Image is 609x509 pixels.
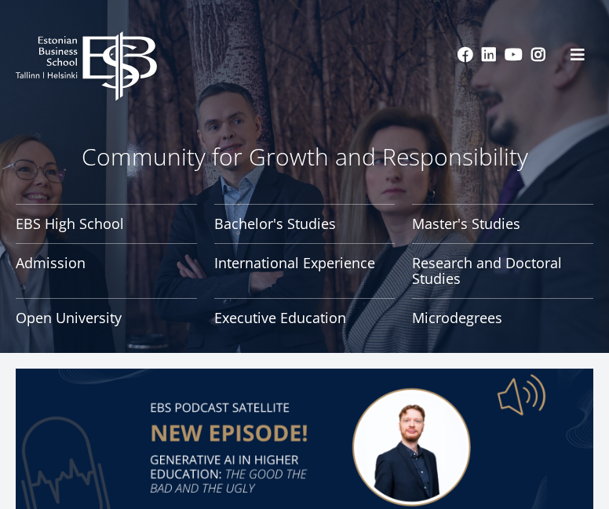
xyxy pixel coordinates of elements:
[16,298,197,337] a: Open University
[531,47,546,63] a: Instagram
[412,243,593,298] a: Research and Doctoral Studies
[505,47,523,63] a: Youtube
[16,204,197,243] a: EBS High School
[16,141,593,173] p: Community for Growth and Responsibility
[412,298,593,337] a: Microdegrees
[458,47,473,63] a: Facebook
[481,47,497,63] a: Linkedin
[214,204,396,243] a: Bachelor's Studies
[412,204,593,243] a: Master's Studies
[214,243,396,298] a: International Experience
[16,243,197,298] a: Admission
[214,298,396,337] a: Executive Education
